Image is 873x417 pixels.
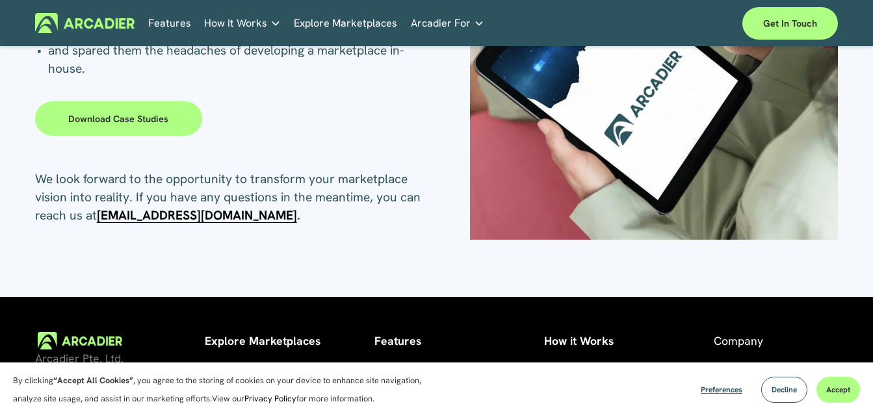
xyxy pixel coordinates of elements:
[294,13,397,33] a: Explore Marketplaces
[204,13,281,33] a: folder dropdown
[297,207,300,223] strong: .
[35,101,202,136] a: Download case studies
[761,377,807,403] button: Decline
[35,170,437,225] p: We look forward to the opportunity to transform your marketplace vision into reality. If you have...
[148,13,191,33] a: Features
[714,360,744,379] a: About
[714,333,763,348] span: Company
[742,7,838,40] a: Get in touch
[244,393,296,404] a: Privacy Policy
[205,360,302,379] a: Why Marketplaces
[544,333,614,348] strong: How it Works
[772,385,797,395] span: Decline
[204,14,267,32] span: How It Works
[691,377,752,403] button: Preferences
[205,333,320,348] strong: Explore Marketplaces
[701,385,742,395] span: Preferences
[411,14,471,32] span: Arcadier For
[374,333,421,348] strong: Features
[48,42,437,78] p: and spared them the headaches of developing a marketplace in-house.
[97,207,297,223] a: [EMAIL_ADDRESS][DOMAIN_NAME]
[374,360,443,379] a: Key Features
[35,13,135,33] img: Arcadier
[13,372,436,408] p: By clicking , you agree to the storing of cookies on your device to enhance site navigation, anal...
[544,360,615,379] a: Why Arcadier
[808,355,873,417] iframe: Chat Widget
[53,375,133,386] strong: “Accept All Cookies”
[411,13,484,33] a: folder dropdown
